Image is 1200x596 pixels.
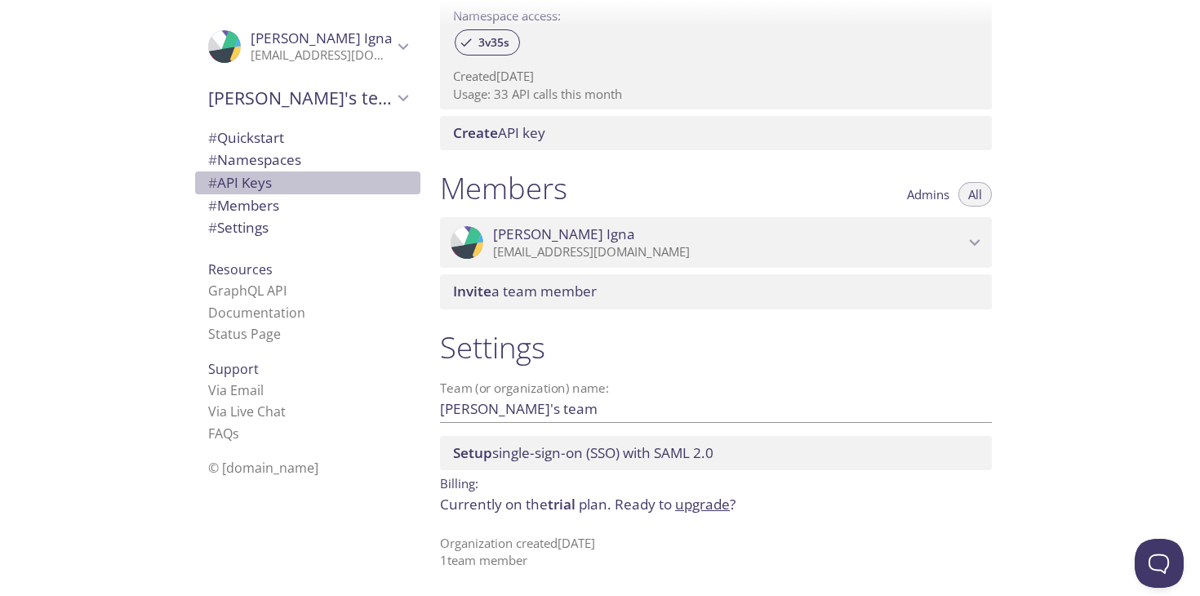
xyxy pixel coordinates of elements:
[440,274,992,309] div: Invite a team member
[440,494,992,515] p: Currently on the plan.
[440,217,992,268] div: Tomas Igna
[195,77,420,119] div: Tomas's team
[208,173,272,192] span: API Keys
[453,443,492,462] span: Setup
[440,329,992,366] h1: Settings
[615,495,736,514] span: Ready to ?
[195,20,420,73] div: Tomas Igna
[208,196,279,215] span: Members
[251,29,393,47] span: [PERSON_NAME] Igna
[251,47,393,64] p: [EMAIL_ADDRESS][DOMAIN_NAME]
[453,123,545,142] span: API key
[493,225,635,243] span: [PERSON_NAME] Igna
[897,182,959,207] button: Admins
[493,244,964,260] p: [EMAIL_ADDRESS][DOMAIN_NAME]
[453,282,597,300] span: a team member
[208,218,269,237] span: Settings
[440,170,567,207] h1: Members
[208,150,217,169] span: #
[208,150,301,169] span: Namespaces
[675,495,730,514] a: upgrade
[440,436,992,470] div: Setup SSO
[208,218,217,237] span: #
[440,535,992,570] p: Organization created [DATE] 1 team member
[453,86,979,103] p: Usage: 33 API calls this month
[208,128,284,147] span: Quickstart
[440,470,992,494] p: Billing:
[453,68,979,85] p: Created [DATE]
[208,196,217,215] span: #
[1135,539,1184,588] iframe: Help Scout Beacon - Open
[440,116,992,150] div: Create API Key
[208,173,217,192] span: #
[469,35,519,50] span: 3v35s
[208,381,264,399] a: Via Email
[208,459,318,477] span: © [DOMAIN_NAME]
[208,325,281,343] a: Status Page
[195,194,420,217] div: Members
[195,149,420,171] div: Namespaces
[453,123,498,142] span: Create
[208,403,286,420] a: Via Live Chat
[208,304,305,322] a: Documentation
[208,260,273,278] span: Resources
[440,382,610,394] label: Team (or organization) name:
[195,127,420,149] div: Quickstart
[208,282,287,300] a: GraphQL API
[958,182,992,207] button: All
[195,216,420,239] div: Team Settings
[208,360,259,378] span: Support
[548,495,576,514] span: trial
[208,425,239,443] a: FAQ
[453,443,713,462] span: single-sign-on (SSO) with SAML 2.0
[195,171,420,194] div: API Keys
[208,128,217,147] span: #
[208,87,393,109] span: [PERSON_NAME]'s team
[453,282,491,300] span: Invite
[233,425,239,443] span: s
[455,29,520,56] div: 3v35s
